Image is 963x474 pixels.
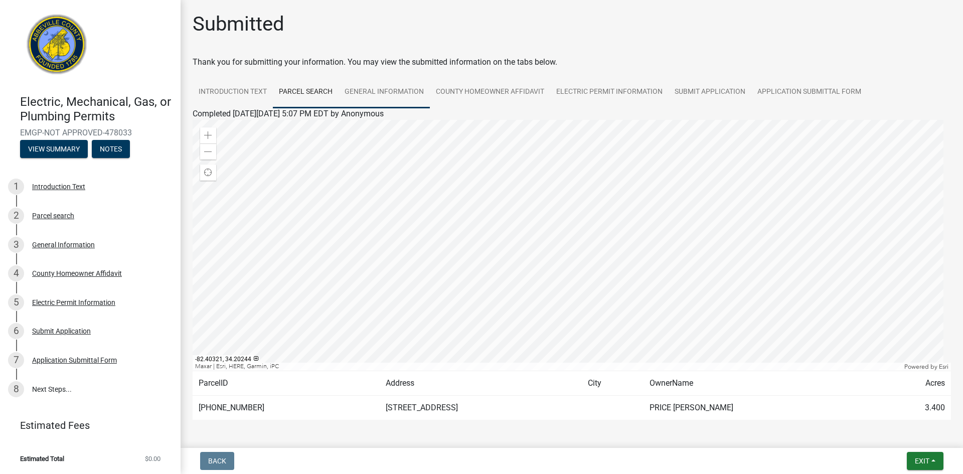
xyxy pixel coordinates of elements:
[430,76,550,108] a: County Homeowner Affidavit
[582,371,644,396] td: City
[193,12,284,36] h1: Submitted
[193,76,273,108] a: Introduction Text
[8,415,165,435] a: Estimated Fees
[644,396,874,420] td: PRICE [PERSON_NAME]
[902,363,951,371] div: Powered by
[193,363,902,371] div: Maxar | Esri, HERE, Garmin, iPC
[32,183,85,190] div: Introduction Text
[200,452,234,470] button: Back
[273,76,339,108] a: Parcel search
[32,328,91,335] div: Submit Application
[92,140,130,158] button: Notes
[751,76,867,108] a: Application Submittal Form
[193,371,380,396] td: ParcelID
[32,299,115,306] div: Electric Permit Information
[669,76,751,108] a: Submit Application
[193,56,951,68] div: Thank you for submitting your information. You may view the submitted information on the tabs below.
[8,265,24,281] div: 4
[193,396,380,420] td: [PHONE_NUMBER]
[208,457,226,465] span: Back
[20,128,160,137] span: EMGP-NOT APPROVED-478033
[20,95,173,124] h4: Electric, Mechanical, Gas, or Plumbing Permits
[145,455,160,462] span: $0.00
[200,165,216,181] div: Find my location
[32,357,117,364] div: Application Submittal Form
[907,452,943,470] button: Exit
[339,76,430,108] a: General Information
[550,76,669,108] a: Electric Permit Information
[8,294,24,310] div: 5
[380,396,582,420] td: [STREET_ADDRESS]
[20,145,88,153] wm-modal-confirm: Summary
[915,457,929,465] span: Exit
[8,381,24,397] div: 8
[380,371,582,396] td: Address
[193,109,384,118] span: Completed [DATE][DATE] 5:07 PM EDT by Anonymous
[92,145,130,153] wm-modal-confirm: Notes
[644,371,874,396] td: OwnerName
[20,455,64,462] span: Estimated Total
[874,371,951,396] td: Acres
[20,11,94,84] img: Abbeville County, South Carolina
[32,241,95,248] div: General Information
[8,237,24,253] div: 3
[8,179,24,195] div: 1
[32,212,74,219] div: Parcel search
[32,270,122,277] div: County Homeowner Affidavit
[874,396,951,420] td: 3.400
[8,323,24,339] div: 6
[939,363,948,370] a: Esri
[20,140,88,158] button: View Summary
[8,208,24,224] div: 2
[8,352,24,368] div: 7
[200,127,216,143] div: Zoom in
[200,143,216,160] div: Zoom out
